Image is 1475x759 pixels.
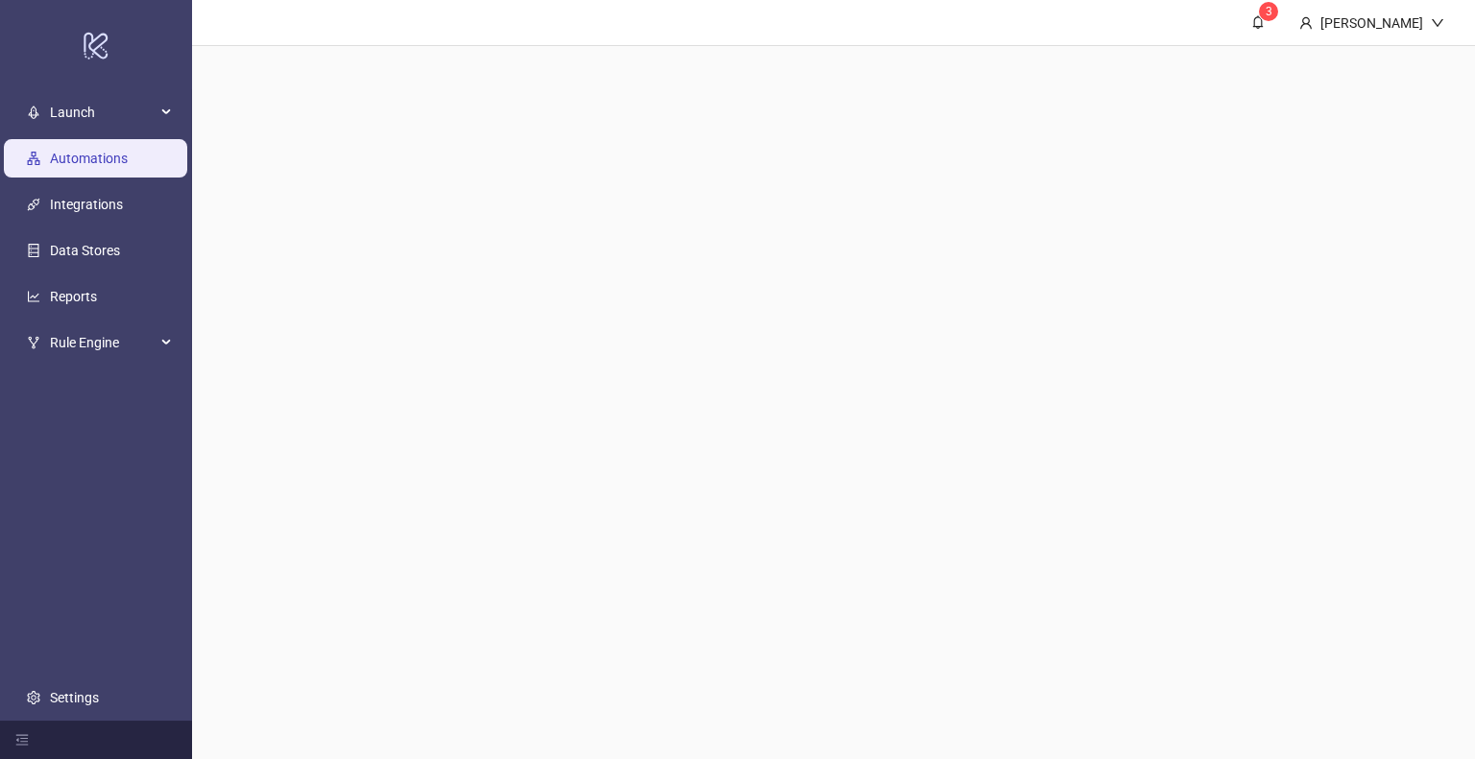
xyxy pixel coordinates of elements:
[1431,16,1444,30] span: down
[15,733,29,747] span: menu-fold
[1259,2,1278,21] sup: 3
[1299,16,1313,30] span: user
[50,243,120,258] a: Data Stores
[50,289,97,304] a: Reports
[1266,5,1272,18] span: 3
[27,106,40,119] span: rocket
[50,197,123,212] a: Integrations
[50,323,156,362] span: Rule Engine
[50,690,99,705] a: Settings
[27,336,40,349] span: fork
[50,93,156,131] span: Launch
[1313,12,1431,34] div: [PERSON_NAME]
[50,151,128,166] a: Automations
[1251,15,1265,29] span: bell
